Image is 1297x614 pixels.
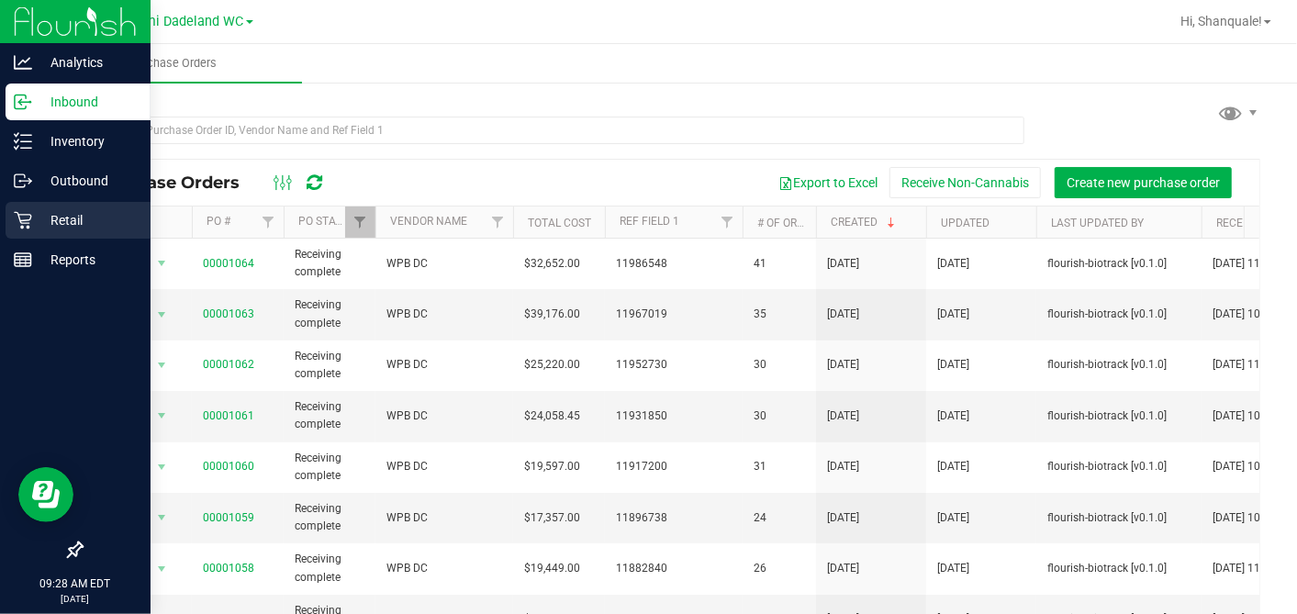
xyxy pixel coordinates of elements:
[386,560,502,577] span: WPB DC
[1047,458,1191,475] span: flourish-biotrack [v0.1.0]
[937,509,969,527] span: [DATE]
[203,409,254,422] a: 00001061
[757,217,846,229] a: # Of Orderlines
[528,217,591,229] a: Total Cost
[616,255,732,273] span: 11986548
[203,562,254,575] a: 00001058
[712,207,743,238] a: Filter
[524,407,580,425] span: $24,058.45
[616,458,732,475] span: 11917200
[151,352,173,378] span: select
[386,255,502,273] span: WPB DC
[8,592,142,606] p: [DATE]
[1047,356,1191,374] span: flourish-biotrack [v0.1.0]
[203,358,254,371] a: 00001062
[754,509,805,527] span: 24
[754,356,805,374] span: 30
[253,207,284,238] a: Filter
[524,255,580,273] span: $32,652.00
[386,458,502,475] span: WPB DC
[827,458,859,475] span: [DATE]
[831,216,899,229] a: Created
[766,167,889,198] button: Export to Excel
[616,407,732,425] span: 11931850
[937,560,969,577] span: [DATE]
[616,560,732,577] span: 11882840
[1180,14,1262,28] span: Hi, Shanquale!
[151,505,173,530] span: select
[616,509,732,527] span: 11896738
[827,509,859,527] span: [DATE]
[32,130,142,152] p: Inventory
[295,500,364,535] span: Receiving complete
[620,215,679,228] a: Ref Field 1
[1055,167,1232,198] button: Create new purchase order
[105,55,241,72] span: Purchase Orders
[295,398,364,433] span: Receiving complete
[1047,407,1191,425] span: flourish-biotrack [v0.1.0]
[203,460,254,473] a: 00001060
[827,407,859,425] span: [DATE]
[1047,509,1191,527] span: flourish-biotrack [v0.1.0]
[207,215,230,228] a: PO #
[937,255,969,273] span: [DATE]
[524,306,580,323] span: $39,176.00
[1051,217,1144,229] a: Last Updated By
[386,306,502,323] span: WPB DC
[827,560,859,577] span: [DATE]
[616,356,732,374] span: 11952730
[151,251,173,276] span: select
[386,356,502,374] span: WPB DC
[203,511,254,524] a: 00001059
[889,167,1041,198] button: Receive Non-Cannabis
[827,255,859,273] span: [DATE]
[295,296,364,331] span: Receiving complete
[524,356,580,374] span: $25,220.00
[14,211,32,229] inline-svg: Retail
[14,172,32,190] inline-svg: Outbound
[14,93,32,111] inline-svg: Inbound
[390,215,467,228] a: Vendor Name
[524,458,580,475] span: $19,597.00
[14,53,32,72] inline-svg: Analytics
[295,551,364,586] span: Receiving complete
[754,407,805,425] span: 30
[295,246,364,281] span: Receiving complete
[1047,560,1191,577] span: flourish-biotrack [v0.1.0]
[81,117,1024,144] input: Search Purchase Order ID, Vendor Name and Ref Field 1
[937,356,969,374] span: [DATE]
[754,560,805,577] span: 26
[151,454,173,480] span: select
[32,249,142,271] p: Reports
[386,407,502,425] span: WPB DC
[151,403,173,429] span: select
[32,51,142,73] p: Analytics
[14,251,32,269] inline-svg: Reports
[754,458,805,475] span: 31
[827,356,859,374] span: [DATE]
[345,207,375,238] a: Filter
[32,91,142,113] p: Inbound
[151,302,173,328] span: select
[32,209,142,231] p: Retail
[754,255,805,273] span: 41
[483,207,513,238] a: Filter
[827,306,859,323] span: [DATE]
[203,257,254,270] a: 00001064
[616,306,732,323] span: 11967019
[32,170,142,192] p: Outbound
[298,215,355,228] a: PO Status
[295,348,364,383] span: Receiving complete
[937,306,969,323] span: [DATE]
[95,173,258,193] span: Purchase Orders
[295,450,364,485] span: Receiving complete
[386,509,502,527] span: WPB DC
[203,307,254,320] a: 00001063
[18,467,73,522] iframe: Resource center
[1067,175,1220,190] span: Create new purchase order
[937,407,969,425] span: [DATE]
[14,132,32,151] inline-svg: Inventory
[524,509,580,527] span: $17,357.00
[1047,255,1191,273] span: flourish-biotrack [v0.1.0]
[754,306,805,323] span: 35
